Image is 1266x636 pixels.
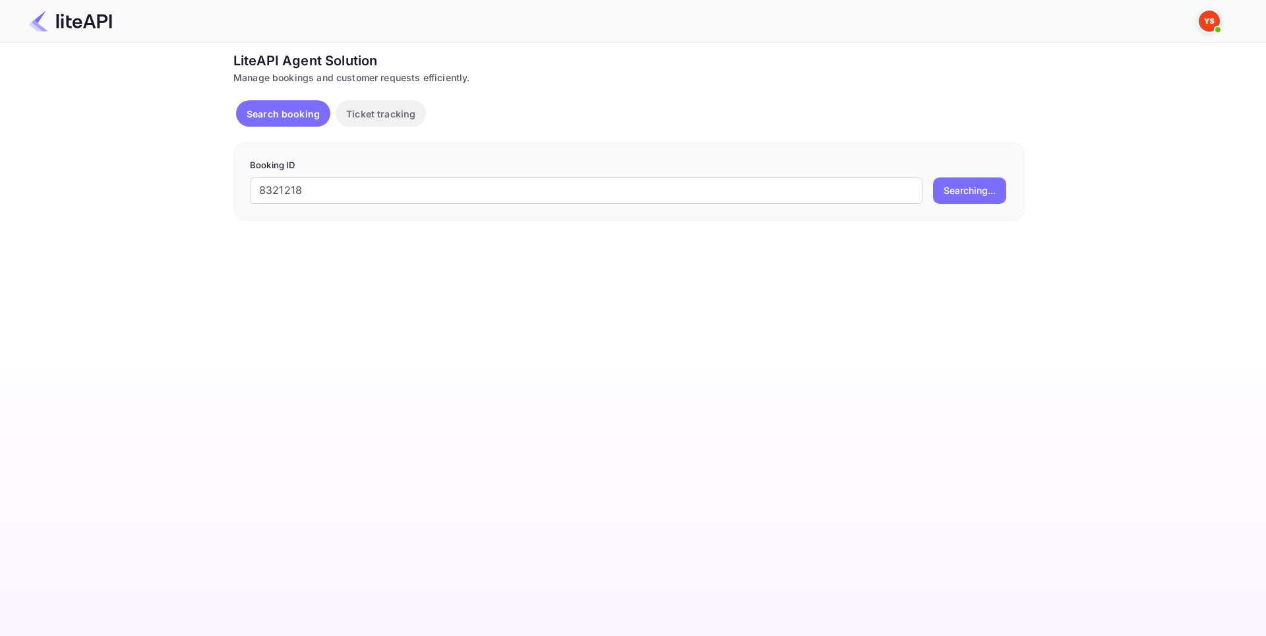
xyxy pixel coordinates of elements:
div: LiteAPI Agent Solution [233,51,1025,71]
img: LiteAPI Logo [29,11,112,32]
input: Enter Booking ID (e.g., 63782194) [250,177,922,204]
p: Ticket tracking [346,107,415,121]
img: Yandex Support [1199,11,1220,32]
p: Booking ID [250,159,1008,172]
p: Search booking [247,107,320,121]
button: Searching... [933,177,1006,204]
div: Manage bookings and customer requests efficiently. [233,71,1025,84]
